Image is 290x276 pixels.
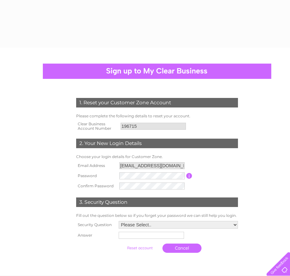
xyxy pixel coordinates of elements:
th: Password [75,171,118,181]
td: Fill out the question below so if you forget your password we can still help you login. [75,212,240,219]
div: 2. Your New Login Details [76,139,238,148]
th: Security Question [75,219,117,230]
input: Information [186,173,192,179]
th: Clear Business Account Number [75,120,119,133]
th: Email Address [75,161,118,171]
a: Cancel [162,244,201,253]
td: Please complete the following details to reset your account. [75,112,240,120]
div: 3. Security Question [76,197,238,207]
th: Answer [75,230,117,240]
th: Confirm Password [75,181,118,191]
td: Choose your login details for Customer Zone. [75,153,240,161]
input: Submit [120,244,159,252]
div: 1. Reset your Customer Zone Account [76,98,238,107]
